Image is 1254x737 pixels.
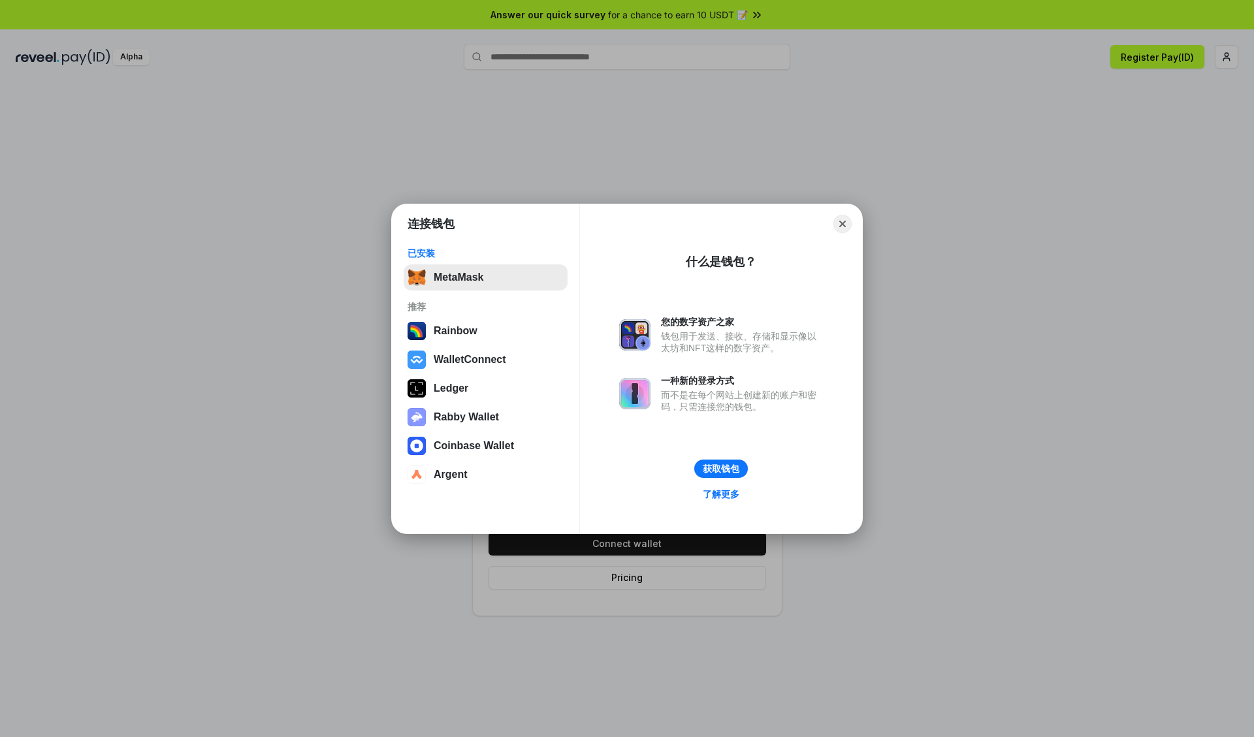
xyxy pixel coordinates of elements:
[703,488,739,500] div: 了解更多
[661,330,823,354] div: 钱包用于发送、接收、存储和显示像以太坊和NFT这样的数字资产。
[408,301,564,313] div: 推荐
[661,389,823,413] div: 而不是在每个网站上创建新的账户和密码，只需连接您的钱包。
[408,322,426,340] img: svg+xml,%3Csvg%20width%3D%22120%22%20height%3D%22120%22%20viewBox%3D%220%200%20120%20120%22%20fil...
[695,486,747,503] a: 了解更多
[408,408,426,426] img: svg+xml,%3Csvg%20xmlns%3D%22http%3A%2F%2Fwww.w3.org%2F2000%2Fsvg%22%20fill%3D%22none%22%20viewBox...
[408,437,426,455] img: svg+xml,%3Csvg%20width%3D%2228%22%20height%3D%2228%22%20viewBox%3D%220%200%2028%2028%22%20fill%3D...
[686,254,756,270] div: 什么是钱包？
[833,215,852,233] button: Close
[434,354,506,366] div: WalletConnect
[661,316,823,328] div: 您的数字资产之家
[619,319,651,351] img: svg+xml,%3Csvg%20xmlns%3D%22http%3A%2F%2Fwww.w3.org%2F2000%2Fsvg%22%20fill%3D%22none%22%20viewBox...
[408,351,426,369] img: svg+xml,%3Csvg%20width%3D%2228%22%20height%3D%2228%22%20viewBox%3D%220%200%2028%2028%22%20fill%3D...
[404,347,568,373] button: WalletConnect
[408,247,564,259] div: 已安装
[404,404,568,430] button: Rabby Wallet
[408,268,426,287] img: svg+xml,%3Csvg%20fill%3D%22none%22%20height%3D%2233%22%20viewBox%3D%220%200%2035%2033%22%20width%...
[434,383,468,394] div: Ledger
[404,264,568,290] button: MetaMask
[619,378,651,409] img: svg+xml,%3Csvg%20xmlns%3D%22http%3A%2F%2Fwww.w3.org%2F2000%2Fsvg%22%20fill%3D%22none%22%20viewBox...
[404,462,568,488] button: Argent
[408,465,426,484] img: svg+xml,%3Csvg%20width%3D%2228%22%20height%3D%2228%22%20viewBox%3D%220%200%2028%2028%22%20fill%3D...
[661,375,823,386] div: 一种新的登录方式
[434,440,514,452] div: Coinbase Wallet
[434,411,499,423] div: Rabby Wallet
[404,433,568,459] button: Coinbase Wallet
[703,463,739,475] div: 获取钱包
[434,469,468,480] div: Argent
[408,216,455,232] h1: 连接钱包
[694,460,748,478] button: 获取钱包
[408,379,426,398] img: svg+xml,%3Csvg%20xmlns%3D%22http%3A%2F%2Fwww.w3.org%2F2000%2Fsvg%22%20width%3D%2228%22%20height%3...
[404,318,568,344] button: Rainbow
[404,375,568,401] button: Ledger
[434,325,477,337] div: Rainbow
[434,272,483,283] div: MetaMask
